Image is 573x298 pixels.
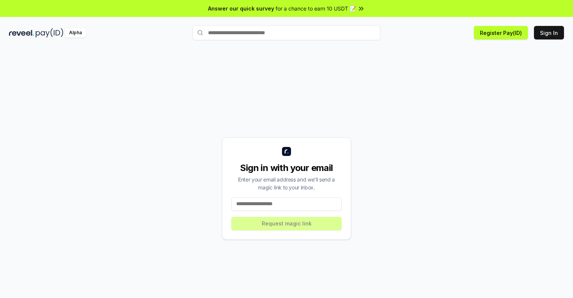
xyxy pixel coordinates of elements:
img: reveel_dark [9,28,34,38]
div: Sign in with your email [231,162,342,174]
span: for a chance to earn 10 USDT 📝 [276,5,356,12]
button: Register Pay(ID) [474,26,528,39]
div: Alpha [65,28,86,38]
span: Answer our quick survey [208,5,274,12]
img: logo_small [282,147,291,156]
button: Sign In [534,26,564,39]
img: pay_id [36,28,63,38]
div: Enter your email address and we’ll send a magic link to your inbox. [231,175,342,191]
